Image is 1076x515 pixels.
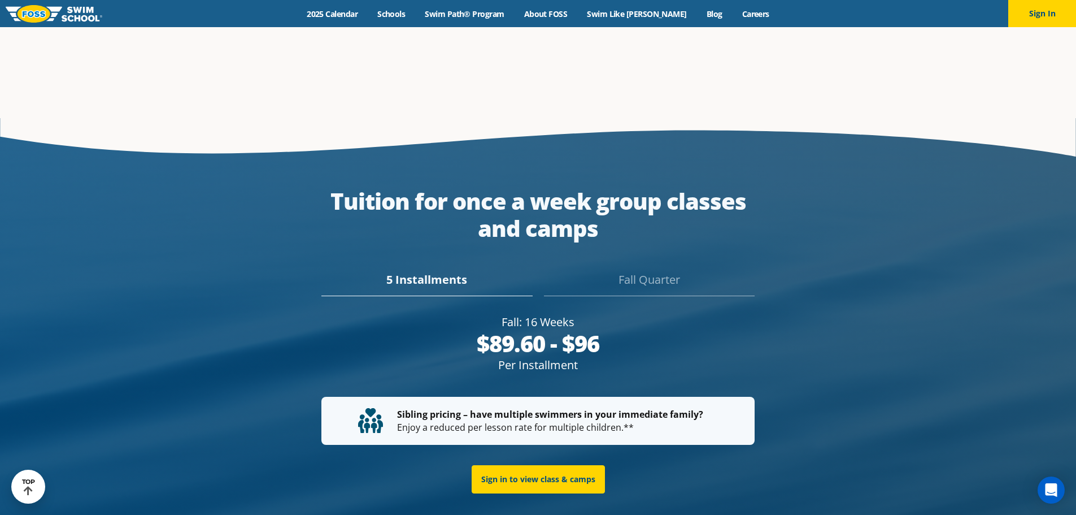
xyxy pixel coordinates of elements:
[321,188,755,242] div: Tuition for once a week group classes and camps
[732,8,779,19] a: Careers
[22,478,35,496] div: TOP
[696,8,732,19] a: Blog
[368,8,415,19] a: Schools
[321,314,755,330] div: Fall: 16 Weeks
[358,408,718,434] p: Enjoy a reduced per lesson rate for multiple children.**
[472,465,605,494] a: Sign in to view class & camps
[1038,477,1065,504] div: Open Intercom Messenger
[358,408,383,433] img: tuition-family-children.svg
[321,330,755,357] div: $89.60 - $96
[6,5,102,23] img: FOSS Swim School Logo
[544,271,755,296] div: Fall Quarter
[397,408,703,421] strong: Sibling pricing – have multiple swimmers in your immediate family?
[577,8,697,19] a: Swim Like [PERSON_NAME]
[321,271,532,296] div: 5 Installments
[415,8,514,19] a: Swim Path® Program
[321,357,755,373] div: Per Installment
[514,8,577,19] a: About FOSS
[297,8,368,19] a: 2025 Calendar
